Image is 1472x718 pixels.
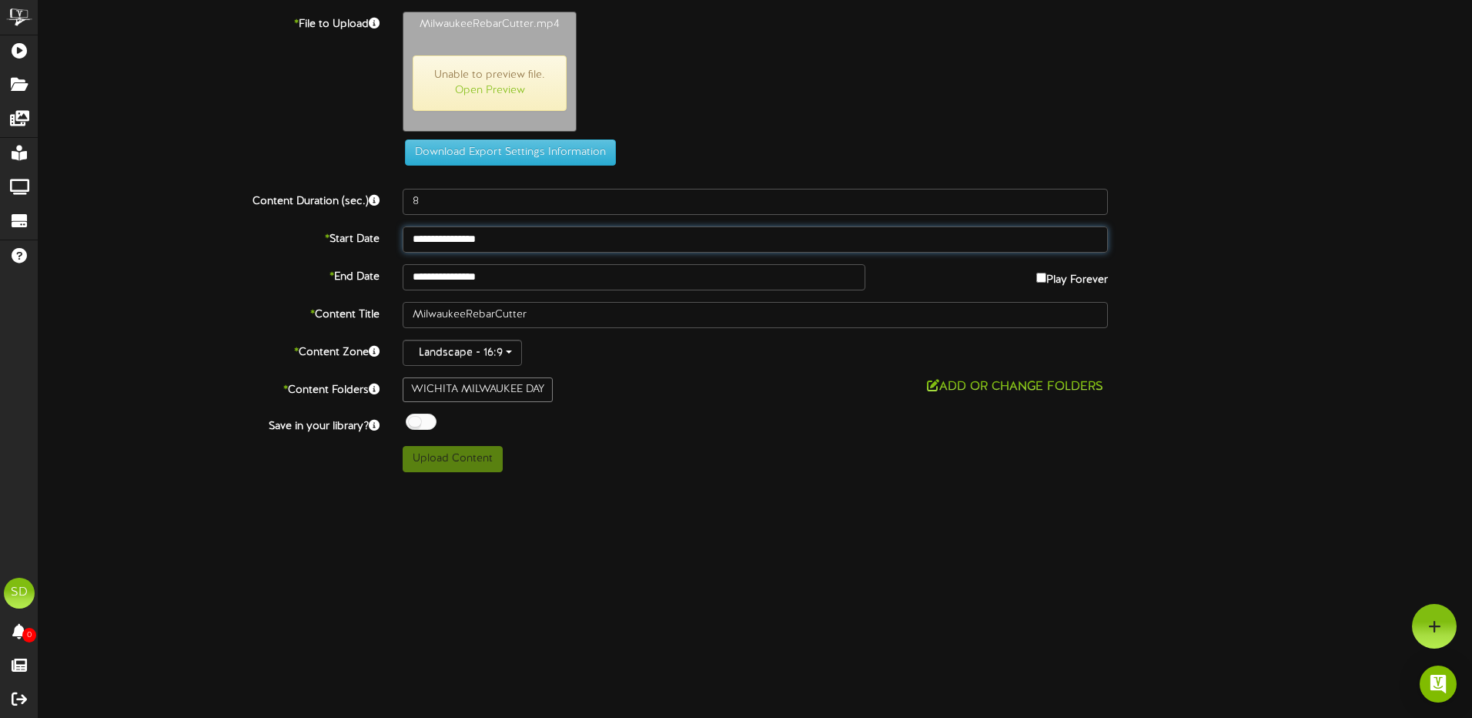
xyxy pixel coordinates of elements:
label: File to Upload [27,12,391,32]
input: Title of this Content [403,302,1108,328]
label: Start Date [27,226,391,247]
input: Play Forever [1036,273,1046,283]
div: WICHITA MILWAUKEE DAY [403,377,553,402]
span: Unable to preview file. [413,55,567,111]
a: Download Export Settings Information [397,146,616,158]
label: Save in your library? [27,414,391,434]
div: Open Intercom Messenger [1420,666,1457,703]
label: End Date [27,264,391,285]
label: Play Forever [1036,264,1108,288]
button: Download Export Settings Information [405,139,616,166]
label: Content Folders [27,377,391,398]
button: Landscape - 16:9 [403,340,522,366]
a: Open Preview [455,85,525,96]
button: Upload Content [403,446,503,472]
button: Add or Change Folders [922,377,1108,397]
label: Content Title [27,302,391,323]
span: 0 [22,628,36,643]
label: Content Duration (sec.) [27,189,391,210]
div: SD [4,578,35,609]
label: Content Zone [27,340,391,361]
